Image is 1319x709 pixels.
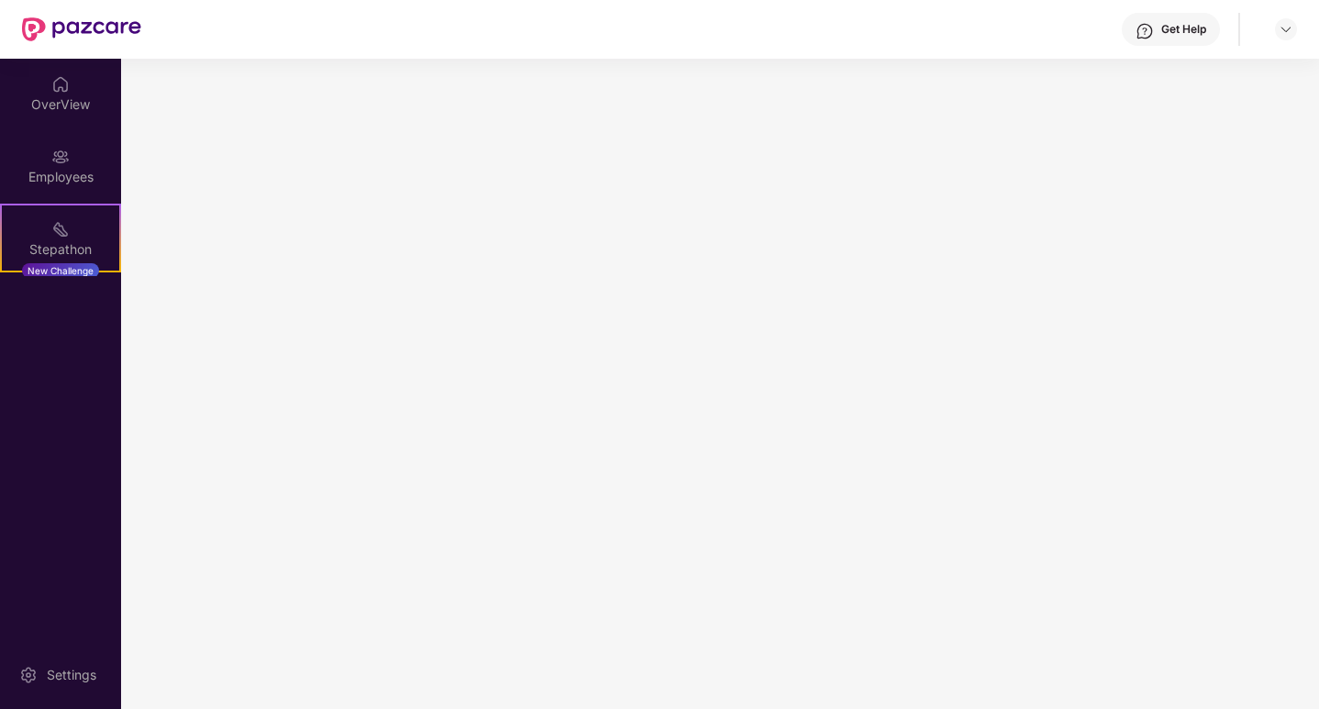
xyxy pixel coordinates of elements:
[19,666,38,684] img: svg+xml;base64,PHN2ZyBpZD0iU2V0dGluZy0yMHgyMCIgeG1sbnM9Imh0dHA6Ly93d3cudzMub3JnLzIwMDAvc3ZnIiB3aW...
[1279,22,1293,37] img: svg+xml;base64,PHN2ZyBpZD0iRHJvcGRvd24tMzJ4MzIiIHhtbG5zPSJodHRwOi8vd3d3LnczLm9yZy8yMDAwL3N2ZyIgd2...
[41,666,102,684] div: Settings
[51,75,70,94] img: svg+xml;base64,PHN2ZyBpZD0iSG9tZSIgeG1sbnM9Imh0dHA6Ly93d3cudzMub3JnLzIwMDAvc3ZnIiB3aWR0aD0iMjAiIG...
[1136,22,1154,40] img: svg+xml;base64,PHN2ZyBpZD0iSGVscC0zMngzMiIgeG1sbnM9Imh0dHA6Ly93d3cudzMub3JnLzIwMDAvc3ZnIiB3aWR0aD...
[1161,22,1206,37] div: Get Help
[22,263,99,278] div: New Challenge
[2,240,119,259] div: Stepathon
[51,220,70,238] img: svg+xml;base64,PHN2ZyB4bWxucz0iaHR0cDovL3d3dy53My5vcmcvMjAwMC9zdmciIHdpZHRoPSIyMSIgaGVpZ2h0PSIyMC...
[51,148,70,166] img: svg+xml;base64,PHN2ZyBpZD0iRW1wbG95ZWVzIiB4bWxucz0iaHR0cDovL3d3dy53My5vcmcvMjAwMC9zdmciIHdpZHRoPS...
[22,17,141,41] img: New Pazcare Logo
